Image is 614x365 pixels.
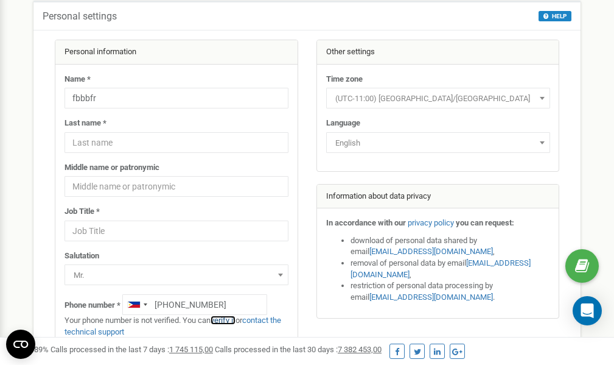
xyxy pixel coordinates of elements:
[169,345,213,354] u: 1 745 115,00
[65,206,100,218] label: Job Title *
[539,11,571,21] button: HELP
[65,250,99,262] label: Salutation
[65,300,120,311] label: Phone number *
[317,40,559,65] div: Other settings
[6,330,35,359] button: Open CMP widget
[65,316,281,336] a: contact the technical support
[330,135,546,152] span: English
[65,264,288,285] span: Mr.
[123,295,151,314] div: Telephone country code
[326,118,360,129] label: Language
[369,247,493,256] a: [EMAIL_ADDRESS][DOMAIN_NAME]
[456,218,514,227] strong: you can request:
[65,315,288,338] p: Your phone number is not verified. You can or
[351,235,550,258] li: download of personal data shared by email ,
[65,221,288,241] input: Job Title
[65,176,288,197] input: Middle name or patronymic
[215,345,382,354] span: Calls processed in the last 30 days :
[211,316,235,325] a: verify it
[65,132,288,153] input: Last name
[326,132,550,153] span: English
[408,218,454,227] a: privacy policy
[351,258,550,280] li: removal of personal data by email ,
[43,11,117,22] h5: Personal settings
[317,185,559,209] div: Information about data privacy
[351,258,531,279] a: [EMAIL_ADDRESS][DOMAIN_NAME]
[351,280,550,303] li: restriction of personal data processing by email .
[69,267,284,284] span: Mr.
[326,218,406,227] strong: In accordance with our
[369,292,493,302] a: [EMAIL_ADDRESS][DOMAIN_NAME]
[326,74,363,85] label: Time zone
[122,294,267,315] input: +1-800-555-55-55
[65,74,91,85] label: Name *
[326,88,550,108] span: (UTC-11:00) Pacific/Midway
[55,40,298,65] div: Personal information
[51,345,213,354] span: Calls processed in the last 7 days :
[573,296,602,325] div: Open Intercom Messenger
[65,118,106,129] label: Last name *
[65,162,159,174] label: Middle name or patronymic
[65,88,288,108] input: Name
[330,90,546,107] span: (UTC-11:00) Pacific/Midway
[338,345,382,354] u: 7 382 453,00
